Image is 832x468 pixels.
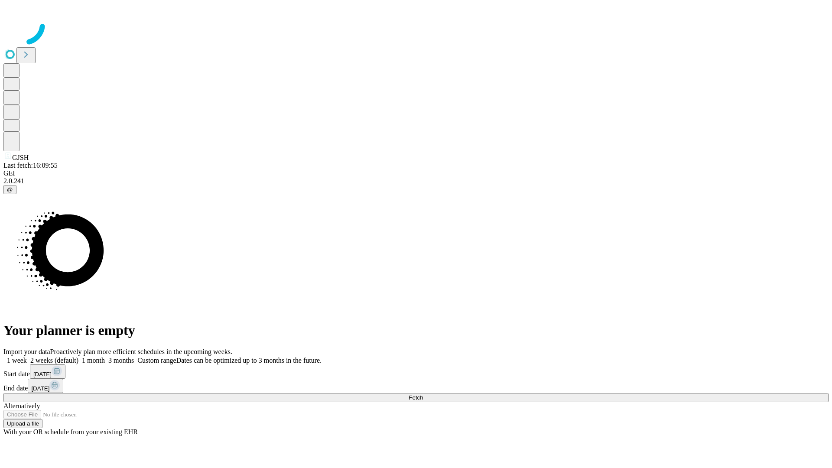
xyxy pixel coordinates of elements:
[3,379,829,393] div: End date
[31,385,49,392] span: [DATE]
[50,348,232,355] span: Proactively plan more efficient schedules in the upcoming weeks.
[3,162,58,169] span: Last fetch: 16:09:55
[7,186,13,193] span: @
[82,357,105,364] span: 1 month
[3,177,829,185] div: 2.0.241
[3,419,42,428] button: Upload a file
[33,371,52,377] span: [DATE]
[3,185,16,194] button: @
[12,154,29,161] span: GJSH
[3,393,829,402] button: Fetch
[30,357,78,364] span: 2 weeks (default)
[137,357,176,364] span: Custom range
[3,402,40,409] span: Alternatively
[108,357,134,364] span: 3 months
[409,394,423,401] span: Fetch
[3,364,829,379] div: Start date
[3,428,138,435] span: With your OR schedule from your existing EHR
[30,364,65,379] button: [DATE]
[7,357,27,364] span: 1 week
[3,169,829,177] div: GEI
[3,322,829,338] h1: Your planner is empty
[28,379,63,393] button: [DATE]
[3,348,50,355] span: Import your data
[176,357,322,364] span: Dates can be optimized up to 3 months in the future.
